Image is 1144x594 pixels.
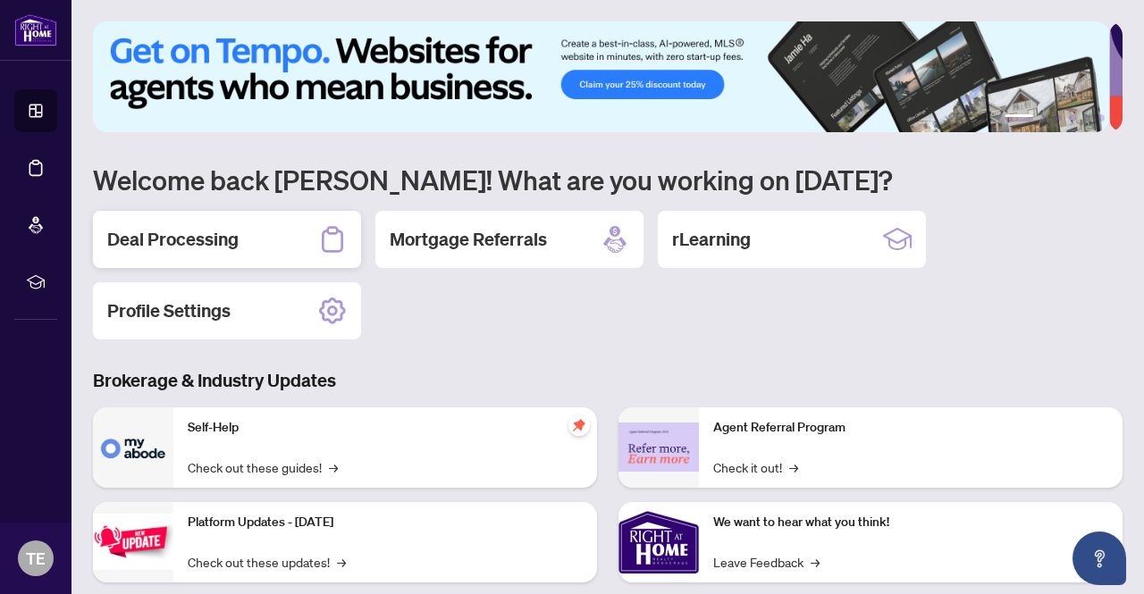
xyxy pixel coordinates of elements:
p: Self-Help [188,418,583,438]
button: 5 [1083,114,1090,121]
button: 3 [1055,114,1062,121]
img: Agent Referral Program [618,422,699,472]
h3: Brokerage & Industry Updates [93,368,1123,393]
a: Check out these updates!→ [188,552,346,572]
p: Agent Referral Program [713,418,1108,438]
h2: rLearning [672,227,751,252]
button: 4 [1069,114,1076,121]
p: We want to hear what you think! [713,513,1108,532]
button: Open asap [1072,531,1126,585]
a: Check it out!→ [713,457,798,477]
img: logo [14,13,57,46]
img: Slide 0 [93,21,1109,132]
h1: Welcome back [PERSON_NAME]! What are you working on [DATE]? [93,163,1123,197]
img: Platform Updates - July 21, 2025 [93,514,173,570]
span: → [789,457,798,477]
button: 1 [1005,114,1033,121]
button: 6 [1098,114,1105,121]
span: → [329,457,338,477]
button: 2 [1040,114,1047,121]
span: → [337,552,346,572]
img: Self-Help [93,407,173,488]
a: Leave Feedback→ [713,552,820,572]
h2: Mortgage Referrals [390,227,547,252]
h2: Profile Settings [107,298,231,323]
a: Check out these guides!→ [188,457,338,477]
span: TE [26,546,46,571]
img: We want to hear what you think! [618,502,699,582]
h2: Deal Processing [107,227,239,252]
span: → [811,552,820,572]
p: Platform Updates - [DATE] [188,513,583,532]
span: pushpin [568,414,590,436]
